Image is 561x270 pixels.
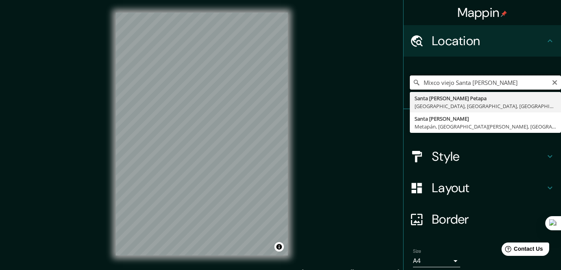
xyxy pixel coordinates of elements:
[116,13,288,255] canvas: Map
[415,115,556,123] div: Santa [PERSON_NAME]
[432,117,545,133] h4: Pins
[404,109,561,141] div: Pins
[404,141,561,172] div: Style
[432,33,545,49] h4: Location
[415,123,556,130] div: Metapán, [GEOGRAPHIC_DATA][PERSON_NAME], [GEOGRAPHIC_DATA][PERSON_NAME]
[432,211,545,227] h4: Border
[413,255,460,267] div: A4
[410,75,561,90] input: Pick your city or area
[274,242,284,252] button: Toggle attribution
[404,204,561,235] div: Border
[415,102,556,110] div: [GEOGRAPHIC_DATA], [GEOGRAPHIC_DATA], [GEOGRAPHIC_DATA]
[552,78,558,86] button: Clear
[404,25,561,57] div: Location
[404,172,561,204] div: Layout
[501,11,507,17] img: pin-icon.png
[457,5,507,20] h4: Mappin
[415,94,556,102] div: Santa [PERSON_NAME] Petapa
[413,248,421,255] label: Size
[432,149,545,164] h4: Style
[491,239,552,261] iframe: Help widget launcher
[432,180,545,196] h4: Layout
